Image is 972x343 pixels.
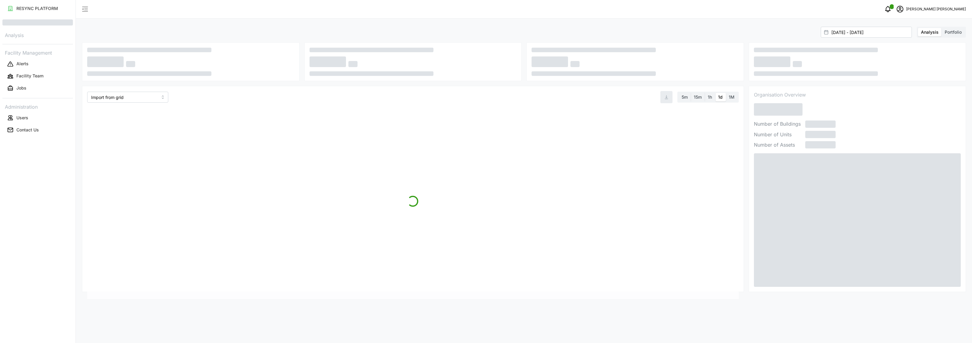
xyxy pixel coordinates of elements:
button: Contact Us [2,124,73,135]
p: Organisation Overview [754,91,961,99]
span: Portfolio [945,29,962,35]
p: Number of Assets [754,141,801,149]
p: Users [16,115,28,121]
button: RESYNC PLATFORM [2,3,73,14]
button: schedule [894,3,906,15]
button: Alerts [2,59,73,70]
button: notifications [882,3,894,15]
p: Analysis [2,30,73,39]
span: 1d [718,94,723,100]
p: Alerts [16,61,29,67]
p: Contact Us [16,127,39,133]
span: Analysis [921,29,939,35]
span: 15m [694,94,702,100]
p: Number of Buildings [754,120,801,128]
p: RESYNC PLATFORM [16,5,58,12]
p: [PERSON_NAME] [PERSON_NAME] [906,6,966,12]
a: Alerts [2,58,73,70]
button: Facility Team [2,71,73,82]
span: 1h [708,94,712,100]
span: 1M [729,94,734,100]
p: Facility Team [16,73,43,79]
a: Jobs [2,82,73,94]
a: Facility Team [2,70,73,82]
button: Jobs [2,83,73,94]
a: RESYNC PLATFORM [2,2,73,15]
p: Jobs [16,85,26,91]
p: Administration [2,102,73,111]
a: Contact Us [2,124,73,136]
a: Users [2,112,73,124]
span: 5m [682,94,688,100]
p: Facility Management [2,48,73,57]
button: Users [2,112,73,123]
p: Number of Units [754,131,801,138]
